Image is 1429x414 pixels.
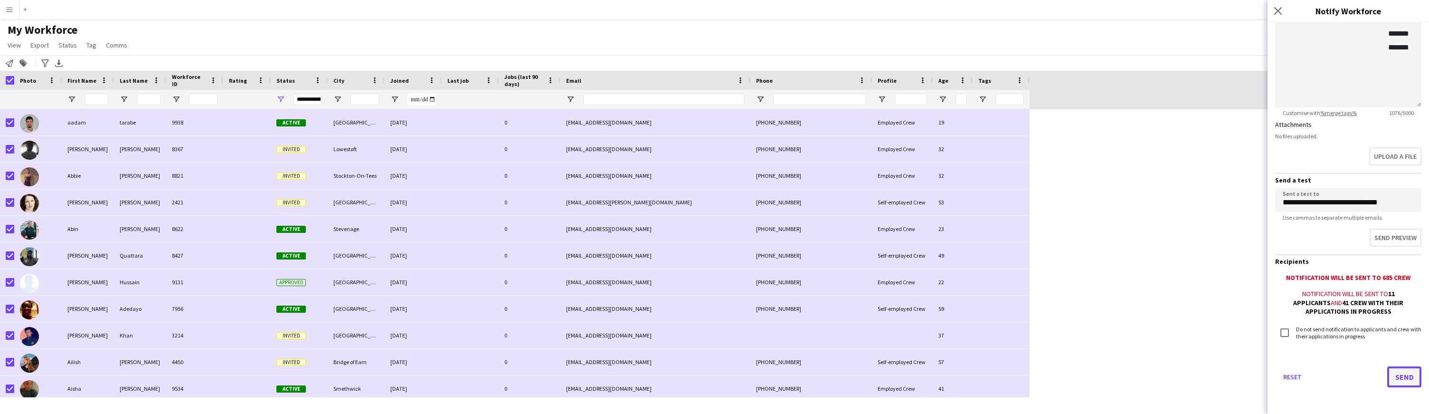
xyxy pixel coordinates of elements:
span: Phone [756,77,773,84]
div: 57 [933,349,973,375]
button: Open Filter Menu [120,95,128,104]
div: Abbie [62,163,114,189]
input: Phone Filter Input [773,94,866,105]
button: Open Filter Menu [333,95,342,104]
div: [EMAIL_ADDRESS][DOMAIN_NAME] [560,349,750,375]
b: 11 applicants [1293,289,1395,307]
div: 37 [933,322,973,348]
div: Self-employed Crew [872,189,933,215]
button: Send [1387,366,1421,387]
div: 0 [499,296,560,322]
div: [GEOGRAPHIC_DATA] [328,296,385,322]
div: [DATE] [385,216,442,242]
input: Joined Filter Input [407,94,436,105]
div: 9938 [166,109,223,135]
div: 22 [933,269,973,295]
div: Employed Crew [872,375,933,402]
app-action-btn: Notify workforce [4,58,15,69]
div: Hussain [114,269,166,295]
span: Age [938,77,948,84]
div: Self-employed Crew [872,349,933,375]
span: Active [276,252,306,260]
div: [EMAIL_ADDRESS][DOMAIN_NAME] [560,296,750,322]
div: 2421 [166,189,223,215]
label: Do not send notification to applicants and crew with their applications in progress [1294,326,1421,340]
div: Stevenage [328,216,385,242]
div: [PERSON_NAME] [114,189,166,215]
div: [PHONE_NUMBER] [750,375,872,402]
div: 0 [499,216,560,242]
div: [PHONE_NUMBER] [750,269,872,295]
button: Open Filter Menu [172,95,180,104]
input: First Name Filter Input [85,94,108,105]
div: [PERSON_NAME] [62,242,114,269]
span: Invited [276,359,306,366]
div: 8622 [166,216,223,242]
div: tarabe [114,109,166,135]
span: Tag [86,41,96,49]
div: Khan [114,322,166,348]
div: [PERSON_NAME] [114,216,166,242]
span: Customise with [1275,109,1364,116]
span: Comms [106,41,127,49]
span: Status [276,77,295,84]
label: Attachments [1275,120,1312,129]
div: [PHONE_NUMBER] [750,242,872,269]
span: Photo [20,77,36,84]
span: Active [276,306,306,313]
span: 1076 / 5000 [1382,109,1421,116]
div: [DATE] [385,136,442,162]
input: Last Name Filter Input [137,94,161,105]
div: 23 [933,216,973,242]
div: Quattara [114,242,166,269]
div: 0 [499,189,560,215]
div: 53 [933,189,973,215]
div: [PERSON_NAME] [62,296,114,322]
div: [PHONE_NUMBER] [750,349,872,375]
div: [PERSON_NAME] [114,375,166,402]
div: aadam [62,109,114,135]
img: aadam tarabe [20,114,39,133]
div: Employed Crew [872,163,933,189]
input: Workforce ID Filter Input [189,94,218,105]
div: Smethwick [328,375,385,402]
img: Aaron Whitlock [20,141,39,160]
span: My Workforce [8,23,77,37]
div: 0 [499,269,560,295]
div: [DATE] [385,322,442,348]
div: 4450 [166,349,223,375]
div: [PHONE_NUMBER] [750,109,872,135]
div: [EMAIL_ADDRESS][DOMAIN_NAME] [560,322,750,348]
span: Jobs (last 90 days) [504,73,543,87]
span: Joined [390,77,409,84]
img: Abin Philip [20,221,39,240]
div: [EMAIL_ADDRESS][DOMAIN_NAME] [560,375,750,402]
div: 59 [933,296,973,322]
div: [EMAIL_ADDRESS][DOMAIN_NAME] [560,109,750,135]
div: 8367 [166,136,223,162]
a: %merge tags% [1320,109,1357,116]
div: 9534 [166,375,223,402]
div: Self-employed Crew [872,296,933,322]
div: [EMAIL_ADDRESS][DOMAIN_NAME] [560,242,750,269]
span: Export [30,41,49,49]
div: 0 [499,163,560,189]
div: [PHONE_NUMBER] [750,296,872,322]
div: [EMAIL_ADDRESS][DOMAIN_NAME] [560,163,750,189]
img: Adenike Adedayo [20,300,39,319]
img: Adam Hussain [20,274,39,293]
span: Email [566,77,581,84]
div: [DATE] [385,109,442,135]
button: Open Filter Menu [390,95,399,104]
span: View [8,41,21,49]
span: Active [276,385,306,393]
span: Approved [276,279,306,286]
div: 9131 [166,269,223,295]
div: [EMAIL_ADDRESS][DOMAIN_NAME] [560,136,750,162]
div: [EMAIL_ADDRESS][DOMAIN_NAME] [560,216,750,242]
span: Last job [447,77,469,84]
div: 8821 [166,163,223,189]
div: [DATE] [385,269,442,295]
div: [EMAIL_ADDRESS][PERSON_NAME][DOMAIN_NAME] [560,189,750,215]
div: 0 [499,349,560,375]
